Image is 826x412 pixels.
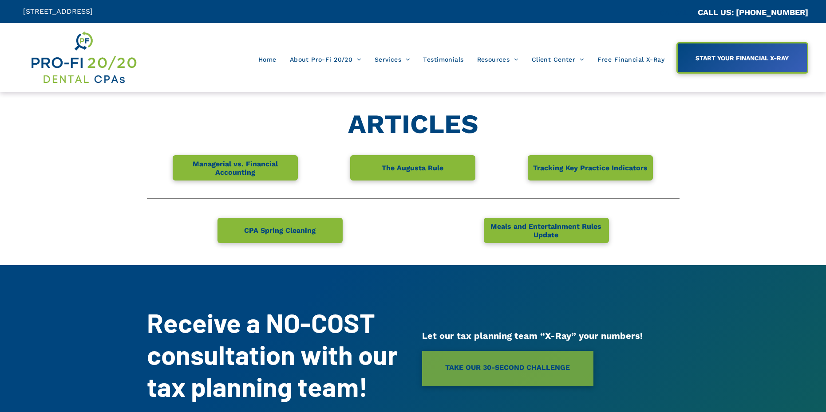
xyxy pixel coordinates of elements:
span: START YOUR FINANCIAL X-RAY [692,50,792,66]
a: Testimonials [416,51,470,68]
span: CPA Spring Cleaning [241,222,319,239]
a: Meals and Entertainment Rules Update [484,218,609,243]
span: The Augusta Rule [379,159,447,177]
a: Free Financial X-Ray [591,51,671,68]
a: Home [252,51,283,68]
a: START YOUR FINANCIAL X-RAY [676,42,808,74]
img: Get Dental CPA Consulting, Bookkeeping, & Bank Loans [30,30,137,86]
strong: ARTICLES [348,108,478,140]
a: CPA Spring Cleaning [217,218,343,243]
a: About Pro-Fi 20/20 [283,51,368,68]
a: The Augusta Rule [350,155,475,180]
a: Resources [470,51,525,68]
a: Services [368,51,417,68]
a: CALL US: [PHONE_NUMBER] [698,8,808,17]
strong: Receive a NO-COST consultation with our tax planning team! [147,306,398,402]
a: TAKE OUR 30-SECOND CHALLENGE [422,351,593,386]
span: Meals and Entertainment Rules Update [485,218,607,243]
span: CA::CALLC [660,8,698,17]
span: Let our tax planning team “X-Ray” your numbers! [422,330,643,341]
span: [STREET_ADDRESS] [23,7,93,16]
span: Managerial vs. Financial Accounting [174,155,296,181]
a: Managerial vs. Financial Accounting [173,155,298,180]
span: TAKE OUR 30-SECOND CHALLENGE [445,357,570,377]
span: Tracking Key Practice Indicators [530,159,651,177]
a: Tracking Key Practice Indicators [528,155,653,180]
a: Client Center [525,51,591,68]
